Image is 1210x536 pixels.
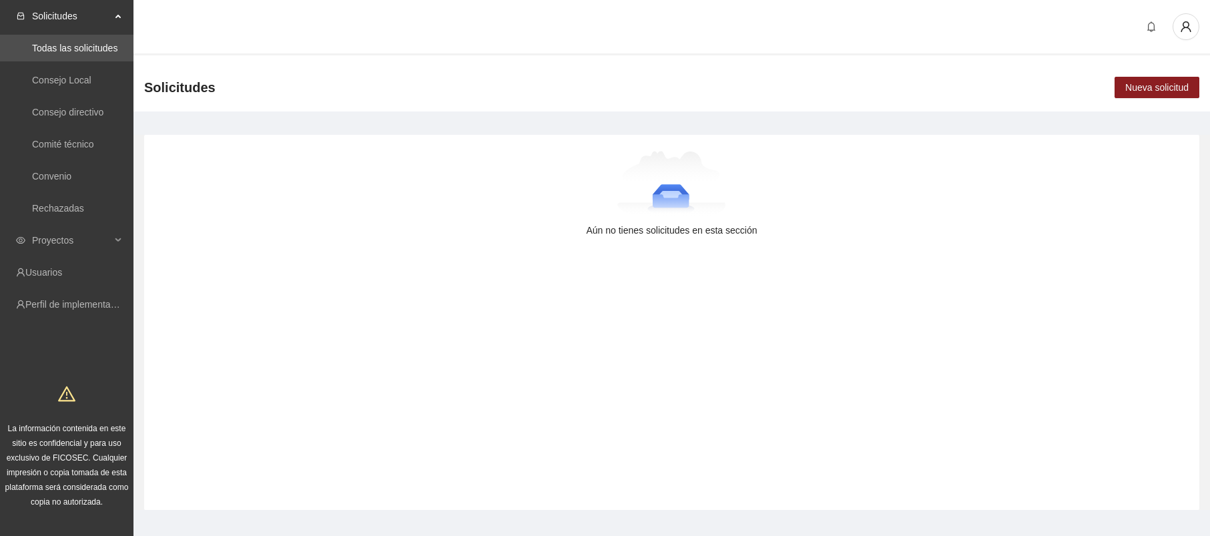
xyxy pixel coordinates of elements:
[32,227,111,254] span: Proyectos
[16,236,25,245] span: eye
[1125,80,1189,95] span: Nueva solicitud
[25,299,129,310] a: Perfil de implementadora
[617,151,726,218] img: Aún no tienes solicitudes en esta sección
[32,171,71,182] a: Convenio
[32,139,94,150] a: Comité técnico
[16,11,25,21] span: inbox
[32,3,111,29] span: Solicitudes
[166,223,1178,238] div: Aún no tienes solicitudes en esta sección
[1173,13,1199,40] button: user
[25,267,62,278] a: Usuarios
[58,385,75,403] span: warning
[32,107,103,117] a: Consejo directivo
[32,75,91,85] a: Consejo Local
[1173,21,1199,33] span: user
[1141,21,1161,32] span: bell
[1115,77,1199,98] button: Nueva solicitud
[1141,16,1162,37] button: bell
[5,424,129,507] span: La información contenida en este sitio es confidencial y para uso exclusivo de FICOSEC. Cualquier...
[32,43,117,53] a: Todas las solicitudes
[144,77,216,98] span: Solicitudes
[32,203,84,214] a: Rechazadas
